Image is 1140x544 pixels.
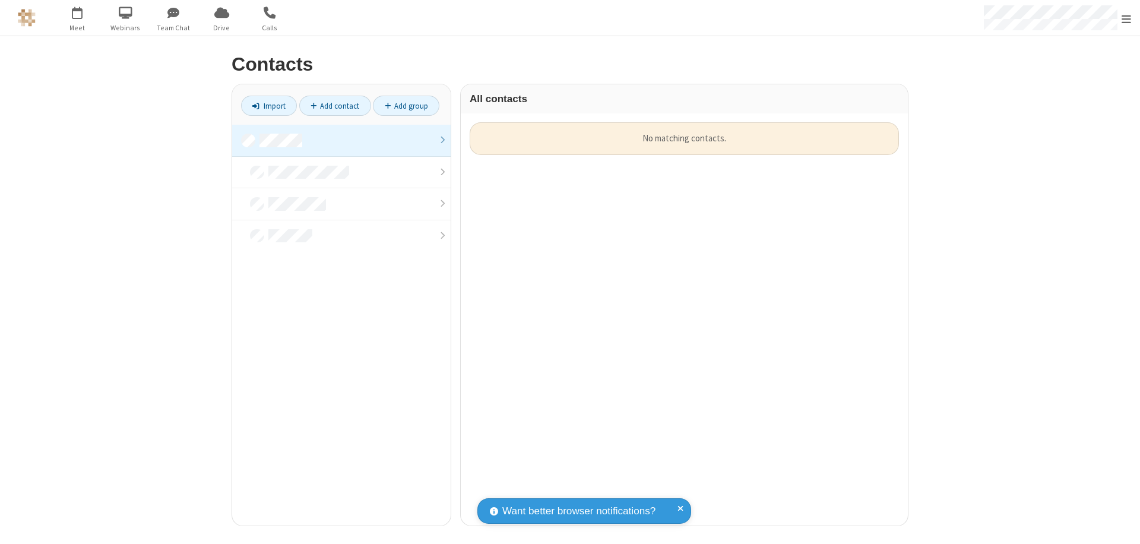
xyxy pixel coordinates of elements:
[199,23,244,33] span: Drive
[1110,513,1131,536] iframe: Chat
[502,504,655,519] span: Want better browser notifications?
[373,96,439,116] a: Add group
[470,93,899,105] h3: All contacts
[248,23,292,33] span: Calls
[151,23,196,33] span: Team Chat
[103,23,148,33] span: Webinars
[55,23,100,33] span: Meet
[232,54,908,75] h2: Contacts
[299,96,371,116] a: Add contact
[18,9,36,27] img: QA Selenium DO NOT DELETE OR CHANGE
[470,122,899,155] div: No matching contacts.
[241,96,297,116] a: Import
[461,113,908,526] div: grid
